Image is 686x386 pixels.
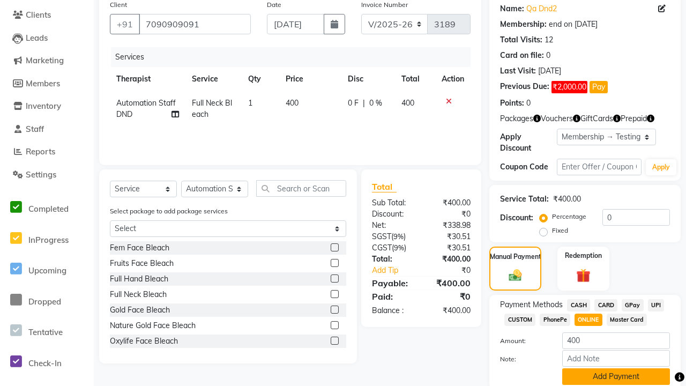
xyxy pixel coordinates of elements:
a: Marketing [3,55,91,67]
span: CGST [372,243,392,253]
div: ₹0 [421,209,479,220]
div: Gold Face Bleach [110,305,170,316]
span: Reports [26,146,55,157]
div: Fruits Face Bleach [110,258,174,269]
span: GiftCards [580,113,613,124]
div: [DATE] [538,65,561,77]
th: Disc [341,67,395,91]
label: Fixed [552,226,568,235]
span: CARD [594,299,617,311]
div: ₹400.00 [421,197,479,209]
div: ₹338.98 [421,220,479,231]
button: Apply [646,159,676,175]
div: end on [DATE] [549,19,598,30]
div: Apply Discount [500,131,557,154]
span: 1 [248,98,252,108]
div: Service Total: [500,194,549,205]
button: Pay [590,81,608,93]
a: Members [3,78,91,90]
span: Master Card [607,314,647,326]
div: Discount: [364,209,421,220]
span: Payment Methods [500,299,563,310]
a: Add Tip [364,265,431,276]
div: Total: [364,254,421,265]
a: Settings [3,169,91,181]
div: Net: [364,220,421,231]
span: Dropped [28,296,61,307]
span: Completed [28,204,69,214]
a: Clients [3,9,91,21]
label: Amount: [492,336,554,346]
span: Marketing [26,55,64,65]
span: Members [26,78,60,88]
span: Total [372,181,397,192]
div: ₹30.51 [421,231,479,242]
span: ₹2,000.00 [551,81,587,93]
div: Balance : [364,305,421,316]
label: Note: [492,354,554,364]
th: Qty [242,67,279,91]
span: Settings [26,169,56,180]
span: InProgress [28,235,69,245]
label: Redemption [565,251,602,261]
span: 9% [393,232,404,241]
span: Vouchers [541,113,573,124]
span: SGST [372,232,391,241]
div: Points: [500,98,524,109]
span: 0 F [348,98,359,109]
span: CUSTOM [504,314,535,326]
img: _cash.svg [505,268,526,283]
span: Upcoming [28,265,66,276]
button: Add Payment [562,368,670,385]
div: 0 [526,98,531,109]
label: Select package to add package services [110,206,228,216]
span: 0 % [369,98,382,109]
th: Price [279,67,341,91]
button: +91 [110,14,140,34]
span: Staff [26,124,44,134]
div: Membership: [500,19,547,30]
div: ₹0 [421,290,479,303]
div: ( ) [364,231,421,242]
span: 9% [394,243,404,252]
label: Manual Payment [490,252,541,262]
span: Automation Staff DND [116,98,176,119]
div: Last Visit: [500,65,536,77]
span: | [363,98,365,109]
img: _gift.svg [572,267,594,284]
div: ₹400.00 [421,254,479,265]
div: 12 [545,34,553,46]
span: PhonePe [540,314,570,326]
th: Action [435,67,471,91]
div: Previous Due: [500,81,549,93]
div: ( ) [364,242,421,254]
div: Discount: [500,212,533,224]
div: Full Neck Bleach [110,289,167,300]
div: Sub Total: [364,197,421,209]
input: Search by Name/Mobile/Email/Code [139,14,251,34]
span: Leads [26,33,48,43]
span: UPI [648,299,665,311]
th: Service [185,67,242,91]
div: ₹400.00 [553,194,581,205]
span: Clients [26,10,51,20]
input: Enter Offer / Coupon Code [557,159,642,175]
a: Staff [3,123,91,136]
div: Services [111,47,479,67]
span: Inventory [26,101,61,111]
th: Total [395,67,436,91]
th: Therapist [110,67,185,91]
div: Card on file: [500,50,544,61]
span: Packages [500,113,533,124]
a: Inventory [3,100,91,113]
span: Tentative [28,327,63,337]
span: CASH [567,299,590,311]
div: 0 [546,50,550,61]
div: Name: [500,3,524,14]
div: ₹0 [431,265,479,276]
div: Total Visits: [500,34,542,46]
a: Reports [3,146,91,158]
span: ONLINE [575,314,602,326]
div: ₹400.00 [421,277,479,289]
input: Amount [562,332,670,349]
